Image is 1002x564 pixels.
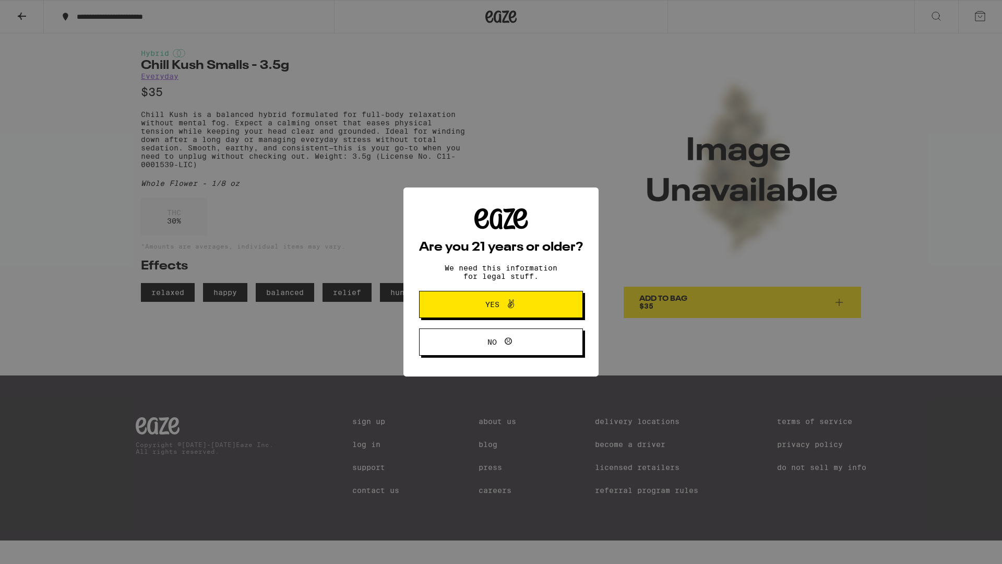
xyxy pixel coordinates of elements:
[419,241,583,254] h2: Are you 21 years or older?
[419,328,583,356] button: No
[485,301,499,308] span: Yes
[436,264,566,280] p: We need this information for legal stuff.
[487,338,497,346] span: No
[419,291,583,318] button: Yes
